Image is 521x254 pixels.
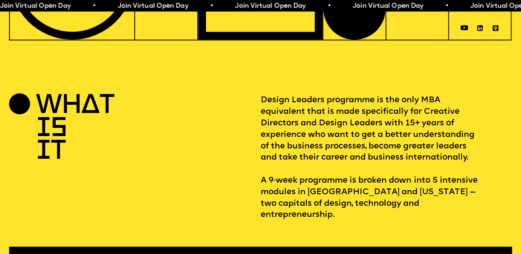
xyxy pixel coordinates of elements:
[36,95,77,163] h2: WHAT IS IT
[327,3,331,9] span: •
[261,95,512,221] p: Design Leaders programme is the only MBA equivalent that is made specifically for Creative Direct...
[445,3,449,9] span: •
[210,3,213,9] span: •
[92,3,96,9] span: •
